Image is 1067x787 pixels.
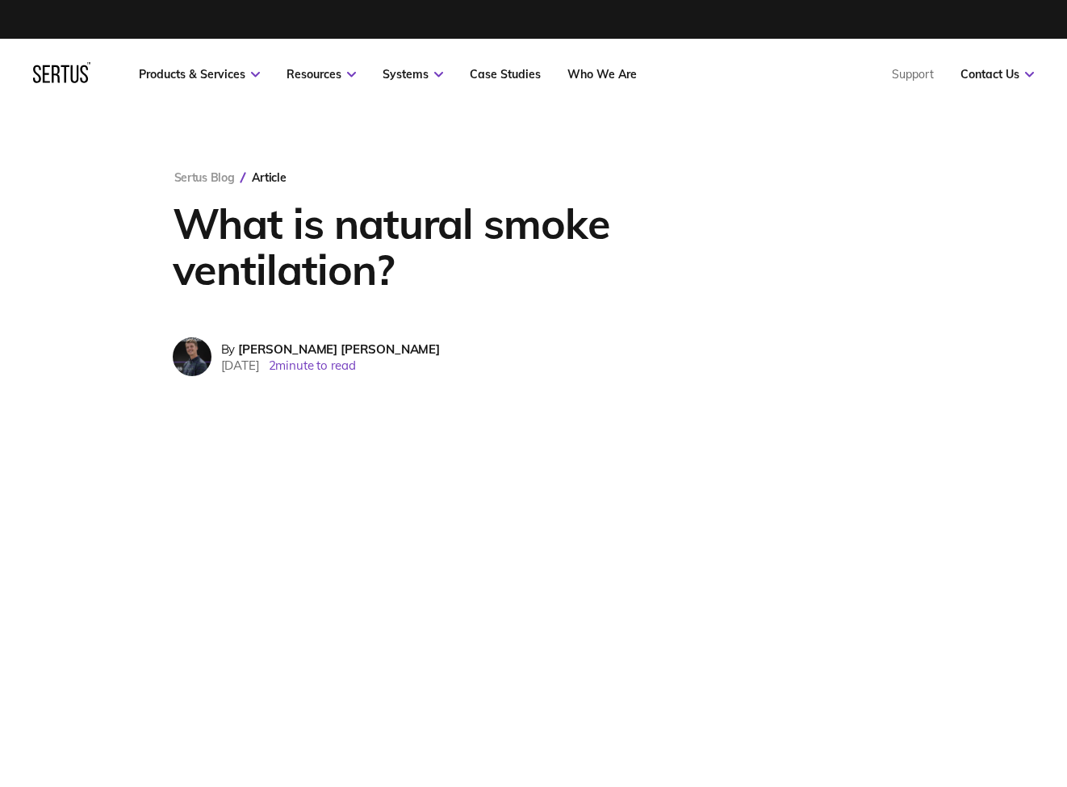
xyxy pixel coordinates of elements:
[567,67,637,82] a: Who We Are
[174,170,235,185] a: Sertus Blog
[383,67,443,82] a: Systems
[173,200,790,292] h1: What is natural smoke ventilation?
[221,341,441,357] div: By
[238,341,440,357] span: [PERSON_NAME] [PERSON_NAME]
[287,67,356,82] a: Resources
[960,67,1034,82] a: Contact Us
[269,358,356,373] span: 2 minute to read
[470,67,541,82] a: Case Studies
[892,67,934,82] a: Support
[139,67,260,82] a: Products & Services
[221,358,260,373] span: [DATE]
